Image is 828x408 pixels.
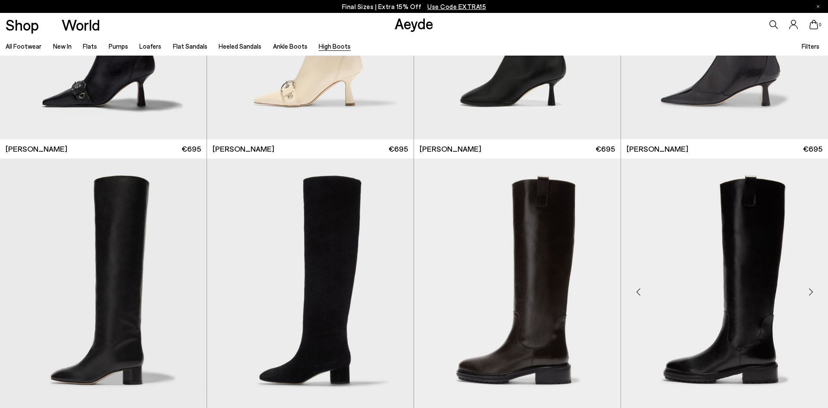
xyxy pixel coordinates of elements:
[83,42,97,50] a: Flats
[6,17,39,32] a: Shop
[182,143,201,154] span: €695
[798,279,824,305] div: Next slide
[625,279,651,305] div: Previous slide
[6,143,67,154] span: [PERSON_NAME]
[213,143,274,154] span: [PERSON_NAME]
[596,143,615,154] span: €695
[173,42,207,50] a: Flat Sandals
[219,42,261,50] a: Heeled Sandals
[139,42,161,50] a: Loafers
[627,143,688,154] span: [PERSON_NAME]
[621,139,828,159] a: [PERSON_NAME] €695
[420,143,481,154] span: [PERSON_NAME]
[53,42,72,50] a: New In
[809,20,818,29] a: 0
[207,139,414,159] a: [PERSON_NAME] €695
[414,139,621,159] a: [PERSON_NAME] €695
[395,14,433,32] a: Aeyde
[342,1,486,12] p: Final Sizes | Extra 15% Off
[803,143,822,154] span: €695
[319,42,351,50] a: High Boots
[109,42,128,50] a: Pumps
[62,17,100,32] a: World
[427,3,486,10] span: Navigate to /collections/ss25-final-sizes
[273,42,307,50] a: Ankle Boots
[389,143,408,154] span: €695
[802,42,819,50] span: Filters
[818,22,822,27] span: 0
[6,42,41,50] a: All Footwear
